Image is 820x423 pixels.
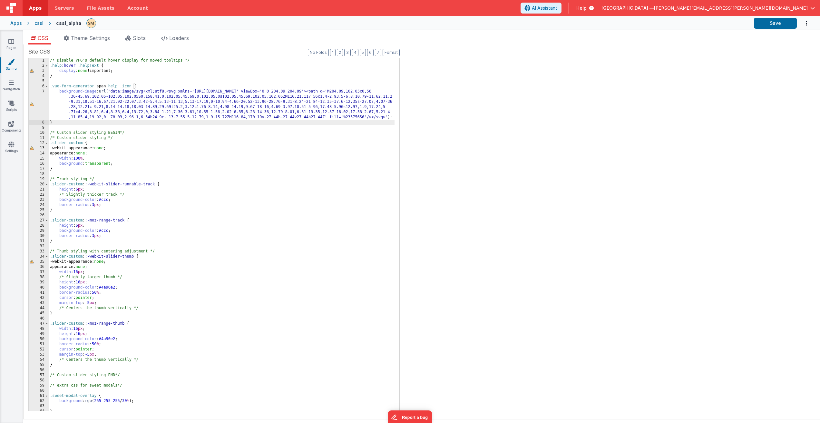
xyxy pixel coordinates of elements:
[29,197,49,202] div: 23
[29,202,49,208] div: 24
[29,177,49,182] div: 19
[29,388,49,393] div: 60
[54,5,74,11] span: Servers
[375,49,381,56] button: 7
[29,58,49,63] div: 1
[29,135,49,141] div: 11
[29,63,49,68] div: 2
[38,35,48,41] span: CSS
[10,20,22,26] div: Apps
[29,285,49,290] div: 40
[29,79,49,84] div: 5
[29,68,49,74] div: 3
[29,156,49,161] div: 15
[29,84,49,89] div: 6
[29,342,49,347] div: 51
[29,321,49,326] div: 47
[29,130,49,135] div: 10
[29,393,49,398] div: 61
[29,192,49,197] div: 22
[360,49,366,56] button: 5
[29,161,49,166] div: 16
[29,5,42,11] span: Apps
[29,223,49,228] div: 28
[29,182,49,187] div: 20
[383,49,400,56] button: Format
[29,146,49,151] div: 13
[797,17,810,30] button: Options
[29,373,49,378] div: 57
[29,172,49,177] div: 18
[29,383,49,388] div: 59
[87,5,115,11] span: File Assets
[29,362,49,368] div: 55
[576,5,587,11] span: Help
[29,311,49,316] div: 45
[654,5,808,11] span: [PERSON_NAME][EMAIL_ADDRESS][PERSON_NAME][DOMAIN_NAME]
[532,5,557,11] span: AI Assistant
[29,125,49,130] div: 9
[29,141,49,146] div: 12
[29,347,49,352] div: 52
[29,337,49,342] div: 50
[29,187,49,192] div: 21
[29,326,49,331] div: 48
[29,368,49,373] div: 56
[308,49,329,56] button: No Folds
[29,259,49,264] div: 35
[29,409,49,414] div: 64
[29,295,49,300] div: 42
[29,89,49,120] div: 7
[601,5,815,11] button: [GEOGRAPHIC_DATA] — [PERSON_NAME][EMAIL_ADDRESS][PERSON_NAME][DOMAIN_NAME]
[29,166,49,172] div: 17
[29,275,49,280] div: 38
[29,228,49,233] div: 29
[29,331,49,337] div: 49
[29,120,49,125] div: 8
[29,357,49,362] div: 54
[29,74,49,79] div: 4
[29,290,49,295] div: 41
[29,306,49,311] div: 44
[29,316,49,321] div: 46
[29,244,49,249] div: 32
[29,233,49,239] div: 30
[29,352,49,357] div: 53
[330,49,336,56] button: 1
[133,35,146,41] span: Slots
[29,249,49,254] div: 33
[29,270,49,275] div: 37
[28,48,50,55] span: Site CSS
[521,3,561,14] button: AI Assistant
[754,18,797,29] button: Save
[29,151,49,156] div: 14
[29,208,49,213] div: 25
[29,398,49,404] div: 62
[169,35,189,41] span: Loaders
[34,20,44,26] div: cssl
[29,300,49,306] div: 43
[87,19,96,28] img: e9616e60dfe10b317d64a5e98ec8e357
[29,378,49,383] div: 58
[344,49,351,56] button: 3
[29,213,49,218] div: 26
[71,35,110,41] span: Theme Settings
[29,254,49,259] div: 34
[29,280,49,285] div: 39
[29,404,49,409] div: 63
[29,264,49,270] div: 36
[352,49,358,56] button: 4
[29,239,49,244] div: 31
[29,218,49,223] div: 27
[367,49,374,56] button: 6
[601,5,654,11] span: [GEOGRAPHIC_DATA] —
[337,49,343,56] button: 2
[56,20,81,26] div: cssl_alpha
